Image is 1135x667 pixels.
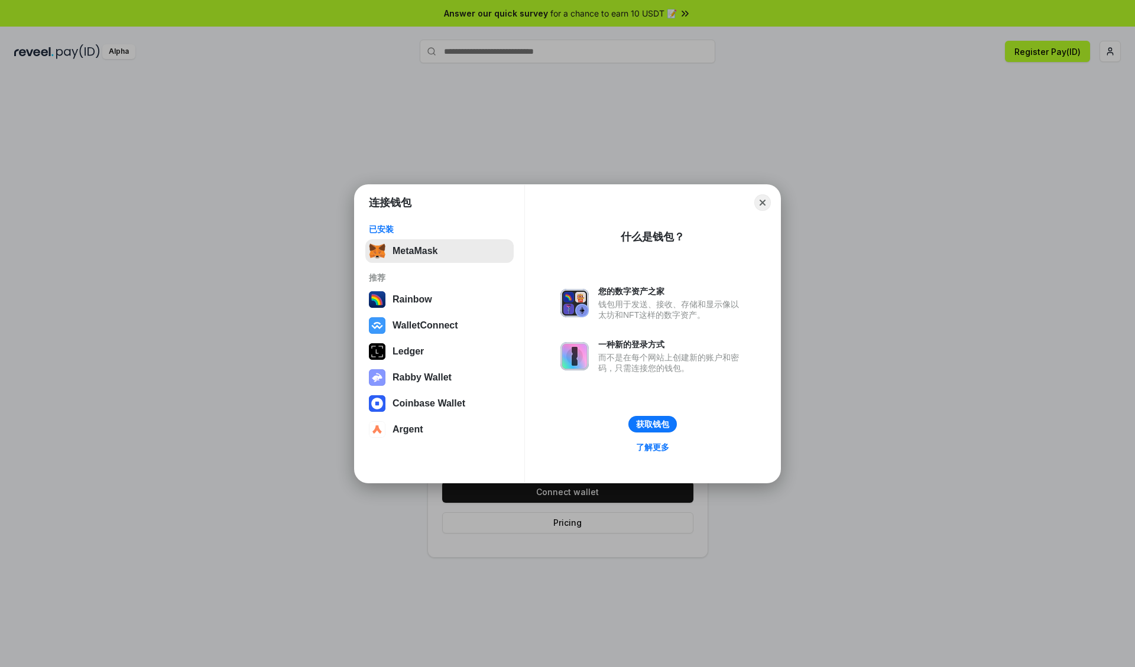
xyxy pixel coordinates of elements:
[754,194,771,211] button: Close
[560,342,589,370] img: svg+xml,%3Csvg%20xmlns%3D%22http%3A%2F%2Fwww.w3.org%2F2000%2Fsvg%22%20fill%3D%22none%22%20viewBox...
[369,317,385,334] img: svg+xml,%3Csvg%20width%3D%2228%22%20height%3D%2228%22%20viewBox%3D%220%200%2028%2028%22%20fill%3D...
[393,294,432,305] div: Rainbow
[369,421,385,438] img: svg+xml,%3Csvg%20width%3D%2228%22%20height%3D%2228%22%20viewBox%3D%220%200%2028%2028%22%20fill%3D...
[636,442,669,453] div: 了解更多
[598,299,745,320] div: 钱包用于发送、接收、存储和显示像以太坊和NFT这样的数字资产。
[598,352,745,373] div: 而不是在每个网站上创建新的账户和密码，只需连接您的钱包。
[369,272,510,283] div: 推荐
[365,239,514,263] button: MetaMask
[393,246,437,256] div: MetaMask
[365,314,514,337] button: WalletConnect
[598,339,745,350] div: 一种新的登录方式
[628,416,677,432] button: 获取钱包
[598,286,745,297] div: 您的数字资产之家
[393,320,458,331] div: WalletConnect
[393,424,423,435] div: Argent
[369,369,385,386] img: svg+xml,%3Csvg%20xmlns%3D%22http%3A%2F%2Fwww.w3.org%2F2000%2Fsvg%22%20fill%3D%22none%22%20viewBox...
[365,340,514,363] button: Ledger
[365,288,514,311] button: Rainbow
[621,230,685,244] div: 什么是钱包？
[393,346,424,357] div: Ledger
[365,366,514,389] button: Rabby Wallet
[369,291,385,308] img: svg+xml,%3Csvg%20width%3D%22120%22%20height%3D%22120%22%20viewBox%3D%220%200%20120%20120%22%20fil...
[365,418,514,441] button: Argent
[369,224,510,235] div: 已安装
[369,196,411,210] h1: 连接钱包
[560,289,589,317] img: svg+xml,%3Csvg%20xmlns%3D%22http%3A%2F%2Fwww.w3.org%2F2000%2Fsvg%22%20fill%3D%22none%22%20viewBox...
[629,440,676,455] a: 了解更多
[369,343,385,360] img: svg+xml,%3Csvg%20xmlns%3D%22http%3A%2F%2Fwww.w3.org%2F2000%2Fsvg%22%20width%3D%2228%22%20height%3...
[365,392,514,415] button: Coinbase Wallet
[369,395,385,412] img: svg+xml,%3Csvg%20width%3D%2228%22%20height%3D%2228%22%20viewBox%3D%220%200%2028%2028%22%20fill%3D...
[393,372,452,383] div: Rabby Wallet
[393,398,465,409] div: Coinbase Wallet
[636,419,669,430] div: 获取钱包
[369,243,385,259] img: svg+xml,%3Csvg%20fill%3D%22none%22%20height%3D%2233%22%20viewBox%3D%220%200%2035%2033%22%20width%...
